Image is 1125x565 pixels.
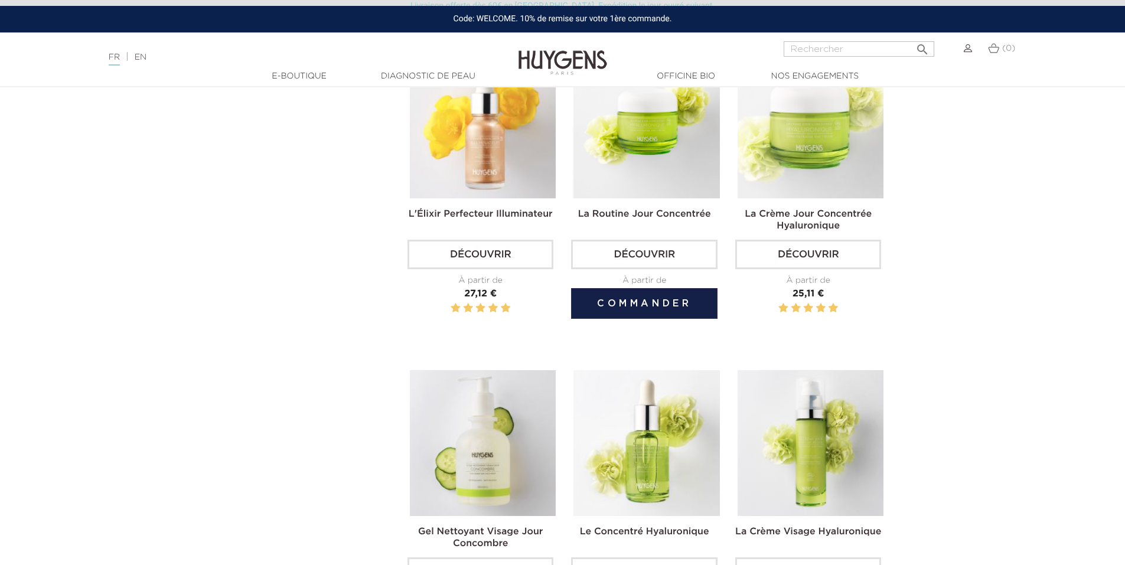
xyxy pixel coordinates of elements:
button: Commander [571,288,717,319]
label: 1 [778,301,788,316]
a: Le Concentré Hyaluronique [580,527,709,537]
a: Découvrir [407,240,553,269]
span: 25,11 € [793,289,824,299]
a: Officine Bio [627,70,745,83]
a: La Routine Jour Concentrée [578,210,711,219]
div: | [103,50,460,64]
a: L'Élixir Perfecteur Illuminateur [409,210,553,219]
img: Huygens [519,31,607,77]
a: EN [135,53,146,61]
a: Nos engagements [756,70,874,83]
label: 4 [488,301,498,316]
div: À partir de [571,275,717,287]
a: La Crème Visage Hyaluronique [735,527,881,537]
i:  [915,39,930,53]
label: 3 [804,301,813,316]
label: 5 [501,301,510,316]
img: Gel Nettoyant Visage Jour Concombre [410,370,556,516]
img: Le Concentré Hyaluronique [573,370,719,516]
a: FR [109,53,120,66]
a: La Crème Jour Concentrée Hyaluronique [745,210,872,231]
a: Découvrir [571,240,717,269]
span: 27,12 € [464,289,497,299]
input: Rechercher [784,41,934,57]
div: À partir de [407,275,553,287]
label: 5 [829,301,838,316]
span: (0) [1002,44,1015,53]
label: 4 [816,301,826,316]
img: La Crème Jour Concentrée Hyaluronique [738,53,883,198]
label: 3 [476,301,485,316]
label: 1 [451,301,460,316]
button:  [912,38,933,54]
a: E-Boutique [240,70,358,83]
label: 2 [791,301,800,316]
a: Gel Nettoyant Visage Jour Concombre [418,527,543,548]
div: À partir de [735,275,881,287]
label: 2 [463,301,472,316]
img: L'Élixir Perfecteur Illuminateur [410,53,556,198]
img: La Crème Visage Hyaluronique [738,370,883,516]
a: Découvrir [735,240,881,269]
a: Diagnostic de peau [369,70,487,83]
